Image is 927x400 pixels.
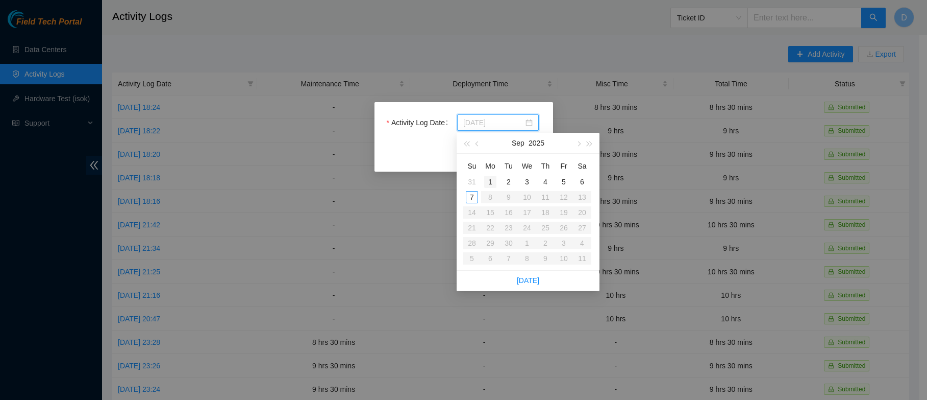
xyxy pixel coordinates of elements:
[463,158,481,174] th: Su
[573,174,591,190] td: 2025-09-06
[463,174,481,190] td: 2025-08-31
[512,133,524,153] button: Sep
[573,158,591,174] th: Sa
[484,176,496,188] div: 1
[536,158,555,174] th: Th
[463,190,481,205] td: 2025-09-07
[463,117,523,128] input: Activity Log Date
[466,191,478,203] div: 7
[499,174,518,190] td: 2025-09-02
[481,158,499,174] th: Mo
[387,114,452,131] label: Activity Log Date
[576,176,588,188] div: 6
[536,174,555,190] td: 2025-09-04
[555,174,573,190] td: 2025-09-05
[518,158,536,174] th: We
[555,158,573,174] th: Fr
[521,176,533,188] div: 3
[503,176,515,188] div: 2
[529,133,544,153] button: 2025
[466,176,478,188] div: 31
[558,176,570,188] div: 5
[481,174,499,190] td: 2025-09-01
[499,158,518,174] th: Tu
[517,276,539,285] a: [DATE]
[518,174,536,190] td: 2025-09-03
[539,176,552,188] div: 4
